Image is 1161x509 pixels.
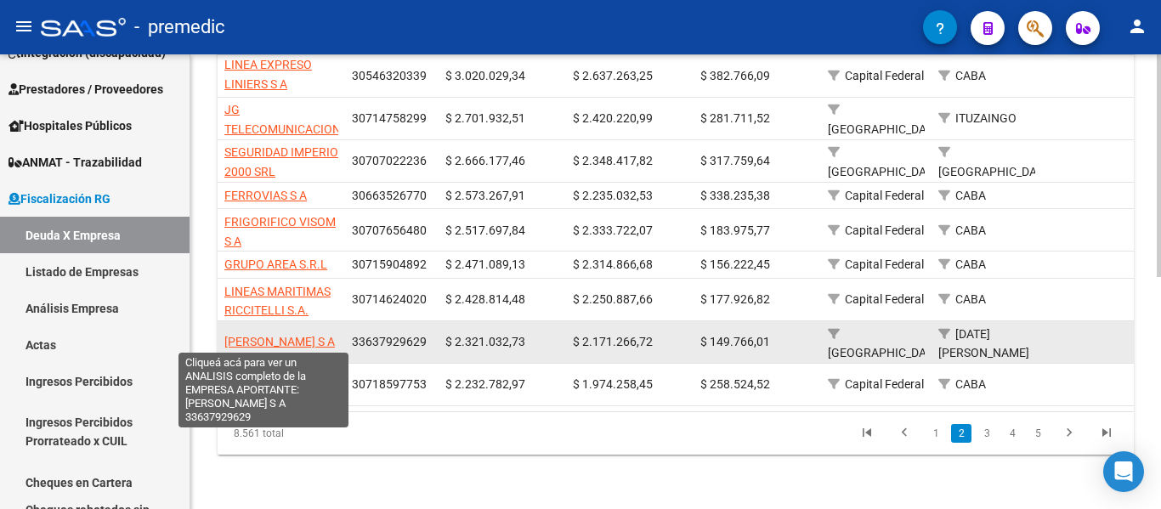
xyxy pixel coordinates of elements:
span: Capital Federal [845,377,924,391]
span: 33637929629 [352,335,427,348]
span: Fiscalización RG [8,189,110,208]
span: 30546320339 [352,69,427,82]
span: Capital Federal [845,189,924,202]
span: $ 2.666.177,46 [445,154,525,167]
span: $ 183.975,77 [700,223,770,237]
span: CABA [955,292,986,306]
span: ESMERALDA ZONA NORTE S.R.L. [224,370,326,403]
span: $ 2.232.782,97 [445,377,525,391]
span: $ 2.321.032,73 [445,335,525,348]
span: 30663526770 [352,189,427,202]
li: page 3 [974,419,1000,448]
span: Capital Federal [845,292,924,306]
span: GRUPO AREA S.R.L [224,257,327,271]
span: $ 2.517.697,84 [445,223,525,237]
span: $ 2.348.417,82 [573,154,653,167]
span: - premedic [134,8,225,46]
span: 30707656480 [352,223,427,237]
span: CABA [955,69,986,82]
span: [GEOGRAPHIC_DATA] [828,165,943,178]
span: LINEA EXPRESO LINIERS S A [224,58,312,91]
span: $ 258.524,52 [700,377,770,391]
span: [GEOGRAPHIC_DATA] [828,122,943,136]
a: go to last page [1090,424,1123,443]
span: Capital Federal [845,223,924,237]
mat-icon: menu [14,16,34,37]
a: 5 [1028,424,1048,443]
span: FRIGORIFICO VISOM S A [224,215,336,248]
span: $ 317.759,64 [700,154,770,167]
span: $ 338.235,38 [700,189,770,202]
mat-icon: person [1127,16,1147,37]
span: $ 177.926,82 [700,292,770,306]
span: $ 2.171.266,72 [573,335,653,348]
span: CABA [955,257,986,271]
span: CABA [955,377,986,391]
span: $ 2.471.089,13 [445,257,525,271]
a: 1 [926,424,946,443]
span: $ 2.333.722,07 [573,223,653,237]
span: SEGURIDAD IMPERIO 2000 SRL [224,145,338,178]
span: ANMAT - Trazabilidad [8,153,142,172]
span: Prestadores / Proveedores [8,80,163,99]
span: 30715904892 [352,257,427,271]
span: 30718597753 [352,377,427,391]
span: FERROVIAS S A [224,189,307,202]
span: $ 2.428.814,48 [445,292,525,306]
div: 8.561 total [218,412,398,455]
span: $ 2.250.887,66 [573,292,653,306]
span: 30714624020 [352,292,427,306]
span: $ 2.420.220,99 [573,111,653,125]
div: Open Intercom Messenger [1103,451,1144,492]
a: go to next page [1053,424,1085,443]
span: LINEAS MARITIMAS RICCITELLI S.A. [224,285,331,318]
li: page 4 [1000,419,1025,448]
span: $ 149.766,01 [700,335,770,348]
span: [GEOGRAPHIC_DATA][PERSON_NAME] [938,165,1053,198]
li: page 5 [1025,419,1051,448]
span: $ 1.974.258,45 [573,377,653,391]
span: JG TELECOMUNICACIONES SRL [224,103,354,156]
span: $ 156.222,45 [700,257,770,271]
span: ITUZAINGO [955,111,1017,125]
span: Capital Federal [845,69,924,82]
span: [GEOGRAPHIC_DATA] [828,346,943,359]
a: go to first page [851,424,883,443]
span: [DATE][PERSON_NAME] [938,327,1029,360]
span: $ 281.711,52 [700,111,770,125]
span: $ 382.766,09 [700,69,770,82]
span: $ 2.314.866,68 [573,257,653,271]
span: CABA [955,223,986,237]
span: $ 3.020.029,34 [445,69,525,82]
span: 30707022236 [352,154,427,167]
li: page 1 [923,419,949,448]
a: 2 [951,424,971,443]
span: $ 2.637.263,25 [573,69,653,82]
span: 30714758299 [352,111,427,125]
span: $ 2.235.032,53 [573,189,653,202]
a: 4 [1002,424,1022,443]
span: [PERSON_NAME] S A [224,335,335,348]
span: $ 2.701.932,51 [445,111,525,125]
span: CABA [955,189,986,202]
span: $ 2.573.267,91 [445,189,525,202]
a: 3 [977,424,997,443]
a: go to previous page [888,424,920,443]
span: Capital Federal [845,257,924,271]
li: page 2 [949,419,974,448]
span: Hospitales Públicos [8,116,132,135]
